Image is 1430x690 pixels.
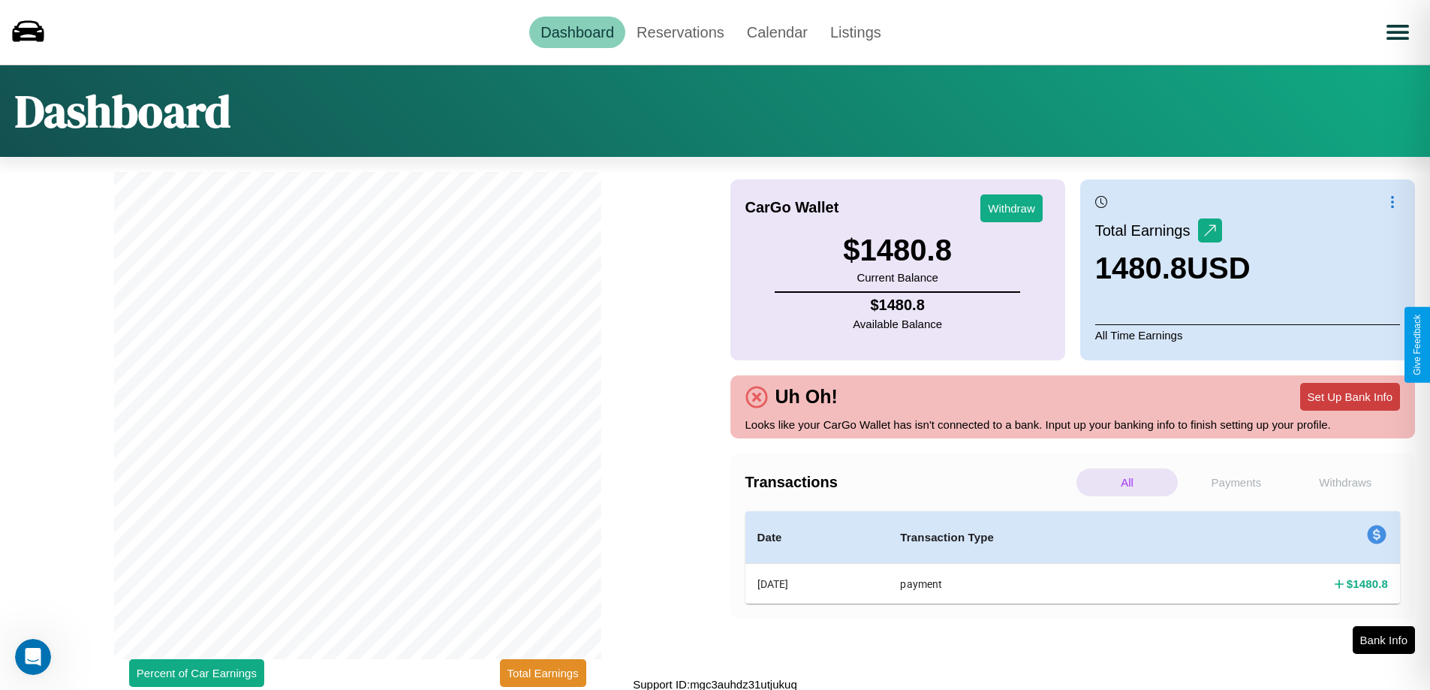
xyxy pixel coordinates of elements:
th: payment [888,564,1192,604]
iframe: Intercom live chat [15,639,51,675]
a: Reservations [625,17,736,48]
p: Payments [1185,469,1287,496]
button: Total Earnings [500,659,586,687]
h4: Transaction Type [900,529,1180,547]
a: Dashboard [529,17,625,48]
h4: $ 1480.8 [1347,576,1388,592]
p: All Time Earnings [1095,324,1400,345]
button: Open menu [1377,11,1419,53]
button: Withdraw [980,194,1043,222]
a: Calendar [736,17,819,48]
table: simple table [745,511,1401,604]
a: Listings [819,17,893,48]
h4: $ 1480.8 [853,297,942,314]
p: Total Earnings [1095,217,1198,244]
p: All [1076,469,1178,496]
h4: CarGo Wallet [745,199,839,216]
h3: 1480.8 USD [1095,252,1251,285]
button: Set Up Bank Info [1300,383,1400,411]
h4: Date [757,529,877,547]
button: Bank Info [1353,626,1415,654]
p: Available Balance [853,314,942,334]
th: [DATE] [745,564,889,604]
div: Give Feedback [1412,315,1422,375]
h4: Uh Oh! [768,386,845,408]
h4: Transactions [745,474,1073,491]
h3: $ 1480.8 [843,234,952,267]
button: Percent of Car Earnings [129,659,264,687]
p: Current Balance [843,267,952,288]
h1: Dashboard [15,80,230,142]
p: Looks like your CarGo Wallet has isn't connected to a bank. Input up your banking info to finish ... [745,414,1401,435]
p: Withdraws [1295,469,1396,496]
